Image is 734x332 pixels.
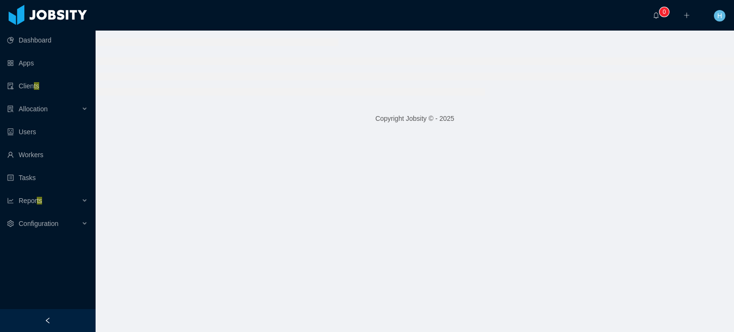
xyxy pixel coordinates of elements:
[7,31,88,50] a: icon: pie-chartDashboard
[7,76,88,96] a: icon: auditClients
[717,10,722,21] span: H
[659,7,669,17] sup: 0
[19,197,42,204] span: Repor
[7,168,88,187] a: icon: profileTasks
[7,220,14,227] i: icon: setting
[7,54,88,73] a: icon: appstoreApps
[7,122,88,141] a: icon: robotUsers
[37,197,42,204] ah_el_jm_1757639839554: ts
[7,197,14,204] i: icon: line-chart
[19,220,58,227] span: Configuration
[683,12,690,19] i: icon: plus
[19,105,48,113] span: Allocation
[7,106,14,112] i: icon: solution
[653,12,659,19] i: icon: bell
[7,145,88,164] a: icon: userWorkers
[96,102,734,135] footer: Copyright Jobsity © - 2025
